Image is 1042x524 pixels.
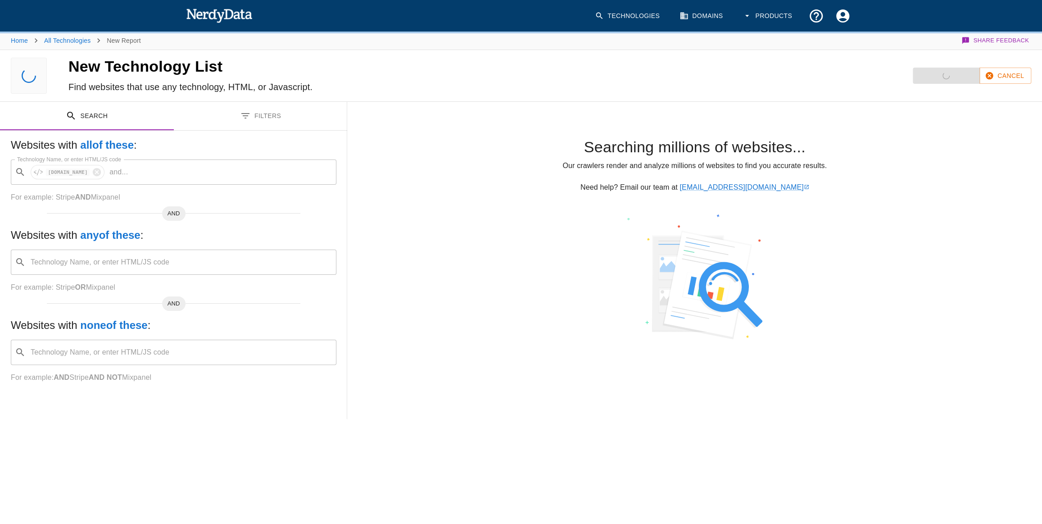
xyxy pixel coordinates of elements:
span: AND [162,209,186,218]
span: AND [162,299,186,308]
p: and ... [106,167,131,178]
b: AND [54,374,69,381]
h6: Find websites that use any technology, HTML, or Javascript. [68,80,546,94]
p: Our crawlers render and analyze millions of websites to find you accurate results. Need help? Ema... [362,160,1028,193]
button: Account Settings [829,3,856,29]
button: Products [737,3,799,29]
a: All Technologies [44,37,91,44]
nav: breadcrumb [11,32,141,50]
p: New Report [107,36,140,45]
p: For example: Stripe Mixpanel [11,282,336,293]
b: AND NOT [89,374,122,381]
h4: Searching millions of websites... [362,138,1028,157]
button: Support and Documentation [803,3,829,29]
p: For example: Stripe Mixpanel [11,192,336,203]
a: [EMAIL_ADDRESS][DOMAIN_NAME] [680,183,809,191]
a: Technologies [589,3,667,29]
img: NerdyData.com [186,6,252,24]
button: Share Feedback [960,32,1031,50]
a: Home [11,37,28,44]
b: all of these [80,139,134,151]
button: Cancel [979,68,1031,84]
h5: Websites with : [11,318,336,333]
h5: Websites with : [11,228,336,242]
a: Domains [674,3,730,29]
b: AND [75,193,91,201]
b: OR [75,283,86,291]
h4: New Technology List [68,57,546,76]
h5: Websites with : [11,138,336,152]
label: Technology Name, or enter HTML/JS code [17,155,121,163]
p: For example: Stripe Mixpanel [11,372,336,383]
b: none of these [80,319,147,331]
button: Filters [174,102,348,130]
b: any of these [80,229,140,241]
